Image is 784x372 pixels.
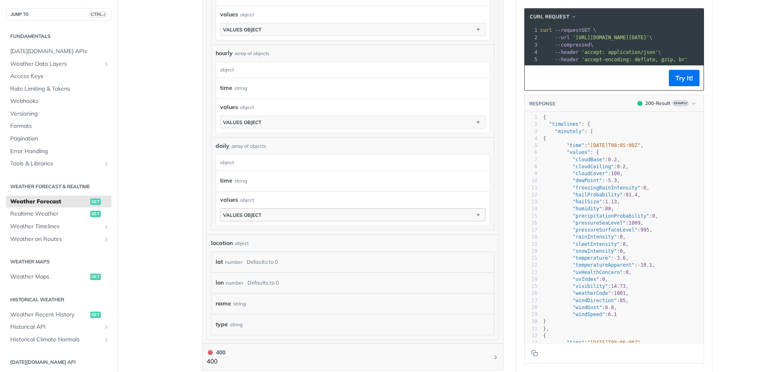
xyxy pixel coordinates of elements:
[220,116,485,128] button: values object
[240,104,254,111] div: object
[572,206,602,212] span: "humidity"
[543,171,623,176] span: : ,
[540,49,661,55] span: \
[543,114,546,120] span: {
[640,262,652,268] span: 10.1
[572,255,611,261] span: "temperature"
[216,256,223,268] label: lat
[235,50,269,57] div: array of objects
[540,35,653,40] span: \
[572,157,605,163] span: "cloudBase"
[220,10,238,19] span: values
[543,213,658,219] span: : ,
[525,156,537,163] div: 7
[572,213,649,219] span: "precipitationProbability"
[572,192,623,198] span: "hailProbability"
[540,27,596,33] span: GET \
[211,239,233,247] span: location
[6,271,111,283] a: Weather Mapsget
[549,121,581,127] span: "timelines"
[611,171,620,176] span: 100
[10,311,88,319] span: Weather Recent History
[525,34,539,41] div: 2
[220,23,485,36] button: values object
[529,100,556,108] button: RESPONSE
[525,121,537,128] div: 2
[572,312,605,317] span: "windSpeed"
[572,241,620,247] span: "sleetIntensity"
[90,198,101,205] span: get
[608,157,617,163] span: 0.2
[543,178,620,183] span: : ,
[103,223,109,230] button: Show subpages for Weather Timelines
[207,348,499,366] button: 400 400400
[525,248,537,255] div: 20
[10,135,109,143] span: Pagination
[543,234,626,240] span: : ,
[572,185,640,191] span: "freezingRainIntensity"
[637,262,640,268] span: -
[623,241,626,247] span: 0
[235,240,249,247] div: object
[6,183,111,190] h2: Weather Forecast & realtime
[567,143,584,148] span: "time"
[529,347,540,359] button: Copy to clipboard
[220,175,232,187] label: time
[605,178,608,183] span: -
[240,196,254,204] div: object
[6,145,111,158] a: Error Handling
[543,143,644,148] span: : ,
[216,155,488,170] div: object
[525,27,539,34] div: 1
[90,274,101,280] span: get
[220,82,232,94] label: time
[543,227,652,233] span: : ,
[525,255,537,262] div: 21
[10,72,109,80] span: Access Keys
[525,262,537,269] div: 22
[605,199,617,205] span: 1.13
[525,135,537,142] div: 4
[617,255,626,261] span: 3.6
[10,110,109,118] span: Versioning
[572,234,617,240] span: "rainIntensity"
[6,258,111,265] h2: Weather Maps
[525,339,537,346] div: 33
[620,298,626,303] span: 85
[645,100,670,107] div: 200 - Result
[10,323,101,331] span: Historical API
[525,177,537,184] div: 10
[572,35,649,40] span: '[URL][DOMAIN_NAME][DATE]'
[525,290,537,297] div: 26
[567,149,590,155] span: "values"
[247,256,278,268] div: Defaults to 0
[543,333,546,339] span: {
[602,276,605,282] span: 0
[637,101,642,106] span: 200
[525,332,537,339] div: 32
[543,241,629,247] span: : ,
[525,213,537,220] div: 15
[626,192,637,198] span: 91.4
[543,199,620,205] span: : ,
[567,340,584,345] span: "time"
[572,178,602,183] span: "dewPoint"
[233,298,246,310] div: string
[617,164,626,169] span: 0.2
[572,199,602,205] span: "hailSize"
[543,326,549,332] span: },
[620,248,623,254] span: 0
[525,41,539,49] div: 3
[543,319,546,324] span: }
[103,160,109,167] button: Show subpages for Tools & Libraries
[572,248,617,254] span: "snowIntensity"
[6,309,111,321] a: Weather Recent Historyget
[555,49,579,55] span: --header
[633,99,699,107] button: 200200-ResultExample
[6,83,111,95] a: Rate Limiting & Tokens
[525,114,537,121] div: 1
[6,58,111,70] a: Weather Data LayersShow subpages for Weather Data Layers
[525,192,537,198] div: 12
[90,211,101,217] span: get
[572,164,614,169] span: "cloudCeiling"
